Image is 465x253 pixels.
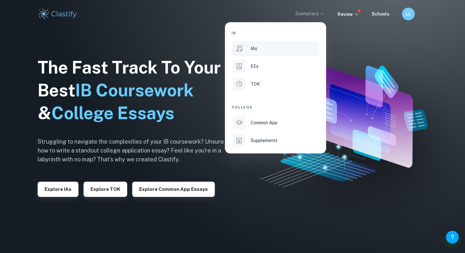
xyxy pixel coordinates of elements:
p: Supplements [251,137,277,144]
p: Common App [251,119,277,126]
a: TOK [232,76,319,92]
a: Common App [232,115,319,130]
p: EEs [251,63,258,70]
span: College [232,104,253,110]
a: IAs [232,41,319,56]
a: EEs [232,59,319,74]
p: TOK [251,81,260,88]
span: IB [232,30,236,36]
p: IAs [251,45,257,52]
a: Supplements [232,133,319,148]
